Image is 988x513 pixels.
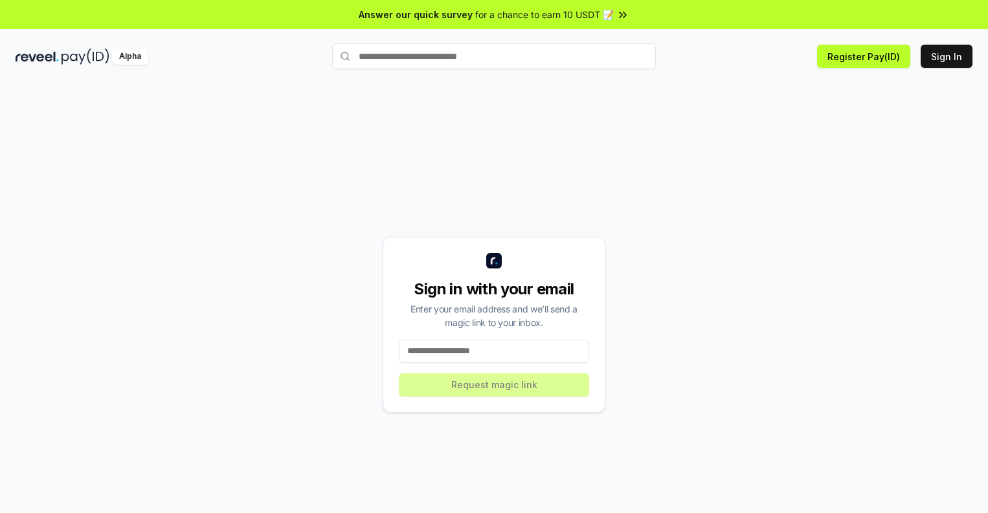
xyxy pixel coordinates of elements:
div: Alpha [112,49,148,65]
img: pay_id [62,49,109,65]
span: for a chance to earn 10 USDT 📝 [475,8,614,21]
img: logo_small [486,253,502,268]
button: Register Pay(ID) [817,45,910,68]
button: Sign In [921,45,972,68]
img: reveel_dark [16,49,59,65]
div: Sign in with your email [399,279,589,300]
div: Enter your email address and we’ll send a magic link to your inbox. [399,302,589,329]
span: Answer our quick survey [359,8,473,21]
